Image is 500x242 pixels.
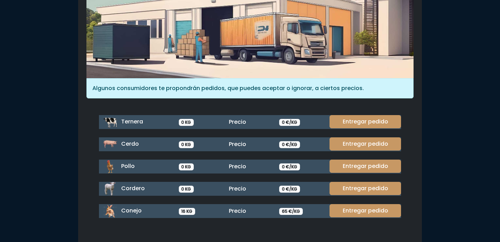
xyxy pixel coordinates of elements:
span: 16 KG [179,208,195,215]
span: 0 €/KG [279,186,300,193]
span: 0 KG [179,119,194,126]
a: Entregar pedido [330,137,401,151]
img: cordero.png [103,182,117,196]
span: 0 €/KG [279,119,300,126]
span: 0 KG [179,163,194,170]
div: Precio [225,185,275,193]
img: conejo.png [103,204,117,218]
span: Cordero [121,184,145,192]
a: Entregar pedido [330,160,401,173]
div: Algunos consumidores te propondrán pedidos, que puedes aceptar o ignorar, a ciertos precios. [86,78,414,98]
span: Pollo [121,162,135,170]
span: 65 €/KG [279,208,303,215]
span: 0 €/KG [279,163,300,170]
img: pollo.png [103,160,117,174]
span: Conejo [121,207,142,215]
span: 0 KG [179,186,194,193]
span: 0 KG [179,141,194,148]
div: Precio [225,140,275,148]
span: 0 €/KG [279,141,300,148]
div: Precio [225,118,275,126]
div: Precio [225,162,275,171]
img: ternera.png [103,115,117,129]
div: Precio [225,207,275,215]
a: Entregar pedido [330,115,401,128]
a: Entregar pedido [330,182,401,195]
span: Ternera [121,118,143,126]
a: Entregar pedido [330,204,401,217]
img: cerdo.png [103,137,117,151]
span: Cerdo [121,140,139,148]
